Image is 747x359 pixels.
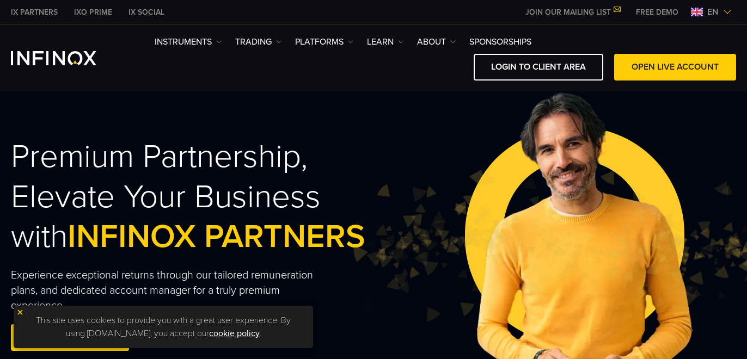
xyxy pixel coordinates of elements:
[417,35,456,48] a: ABOUT
[474,54,603,81] a: LOGIN TO CLIENT AREA
[16,308,24,316] img: yellow close icon
[209,328,260,339] a: cookie policy
[614,54,736,81] a: OPEN LIVE ACCOUNT
[235,35,281,48] a: TRADING
[367,35,403,48] a: Learn
[11,51,122,65] a: INFINOX Logo
[517,8,628,17] a: JOIN OUR MAILING LIST
[66,7,120,18] a: INFINOX
[155,35,222,48] a: Instruments
[19,311,308,343] p: This site uses cookies to provide you with a great user experience. By using [DOMAIN_NAME], you a...
[295,35,353,48] a: PLATFORMS
[703,5,723,18] span: en
[120,7,173,18] a: INFINOX
[469,35,531,48] a: SPONSORSHIPS
[3,7,66,18] a: INFINOX
[11,137,395,257] h2: Premium Partnership, Elevate Your Business with
[628,7,687,18] a: INFINOX MENU
[11,324,129,351] a: BECOME A PARTNER
[11,268,319,313] p: Experience exceptional returns through our tailored remuneration plans, and dedicated account man...
[68,217,365,256] span: INFINOX PARTNERS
